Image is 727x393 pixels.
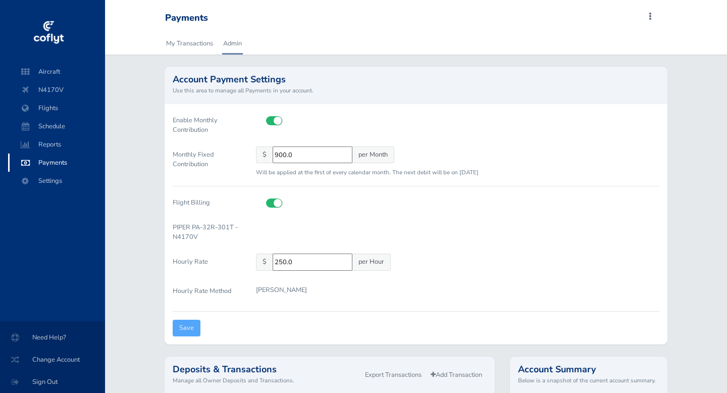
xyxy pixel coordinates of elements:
img: coflyt logo [32,18,65,48]
label: Monthly Fixed Contribution [165,146,249,178]
span: Change Account [12,351,93,369]
h2: Account Summary [518,365,659,374]
input: Save [173,320,200,336]
p: [PERSON_NAME] [256,285,307,295]
label: Hourly Rate Method [165,283,249,303]
span: Settings [18,172,95,190]
a: Export Transactions [360,368,426,382]
span: Sign Out [12,373,93,391]
label: Flight Billing [165,194,249,211]
div: Payments [165,13,208,24]
span: Flights [18,99,95,117]
span: Payments [18,154,95,172]
span: $ [256,254,273,270]
a: Add Transaction [426,368,487,382]
h2: Account Payment Settings [173,75,660,84]
span: Need Help? [12,328,93,347]
span: $ [256,146,273,163]
small: Use this area to manage all Payments in your account. [173,86,660,95]
label: Enable Monthly Contribution [165,112,249,138]
span: per Month [352,146,394,163]
span: Schedule [18,117,95,135]
span: Reports [18,135,95,154]
a: Admin [222,32,243,55]
small: Manage all Owner Deposits and Transactions. [173,376,360,385]
label: Hourly Rate [165,254,249,274]
a: My Transactions [165,32,214,55]
small: Below is a snapshot of the current account summary. [518,376,659,385]
span: N4170V [18,81,95,99]
small: Will be applied at the first of every calendar month. The next debit will be on [DATE] [256,168,479,176]
h2: Deposits & Transactions [173,365,360,374]
label: PIPER PA-32R-301T - N4170V [165,219,249,245]
span: per Hour [352,254,391,270]
span: Aircraft [18,63,95,81]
